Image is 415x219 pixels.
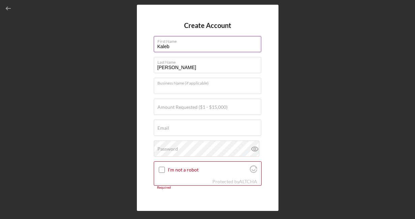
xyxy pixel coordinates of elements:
a: Visit Altcha.org [239,179,257,184]
label: I'm not a robot [168,167,248,173]
h4: Create Account [184,22,231,29]
label: Last Name [157,57,261,65]
label: Business Name (if applicable) [157,78,261,86]
div: Required [154,186,262,190]
div: Protected by [212,179,257,184]
a: Visit Altcha.org [250,168,257,174]
label: Password [157,146,178,152]
label: Amount Requested ($1 - $15,000) [157,104,228,110]
label: Email [157,125,169,131]
label: First Name [157,36,261,44]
